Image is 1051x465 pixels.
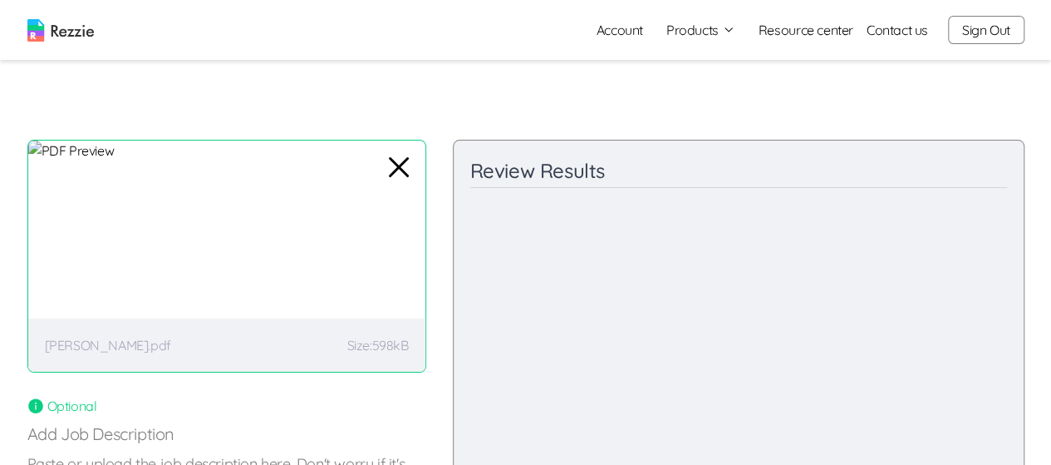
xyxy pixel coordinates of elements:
[583,13,656,47] a: Account
[470,157,1007,188] div: Review Results
[867,20,928,40] a: Contact us
[27,19,94,42] img: logo
[346,335,408,355] p: Size: 598kB
[948,16,1024,44] button: Sign Out
[759,20,853,40] a: Resource center
[45,335,171,355] p: [PERSON_NAME].pdf
[27,423,426,446] p: Add Job Description
[27,396,426,416] div: Optional
[666,20,735,40] button: Products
